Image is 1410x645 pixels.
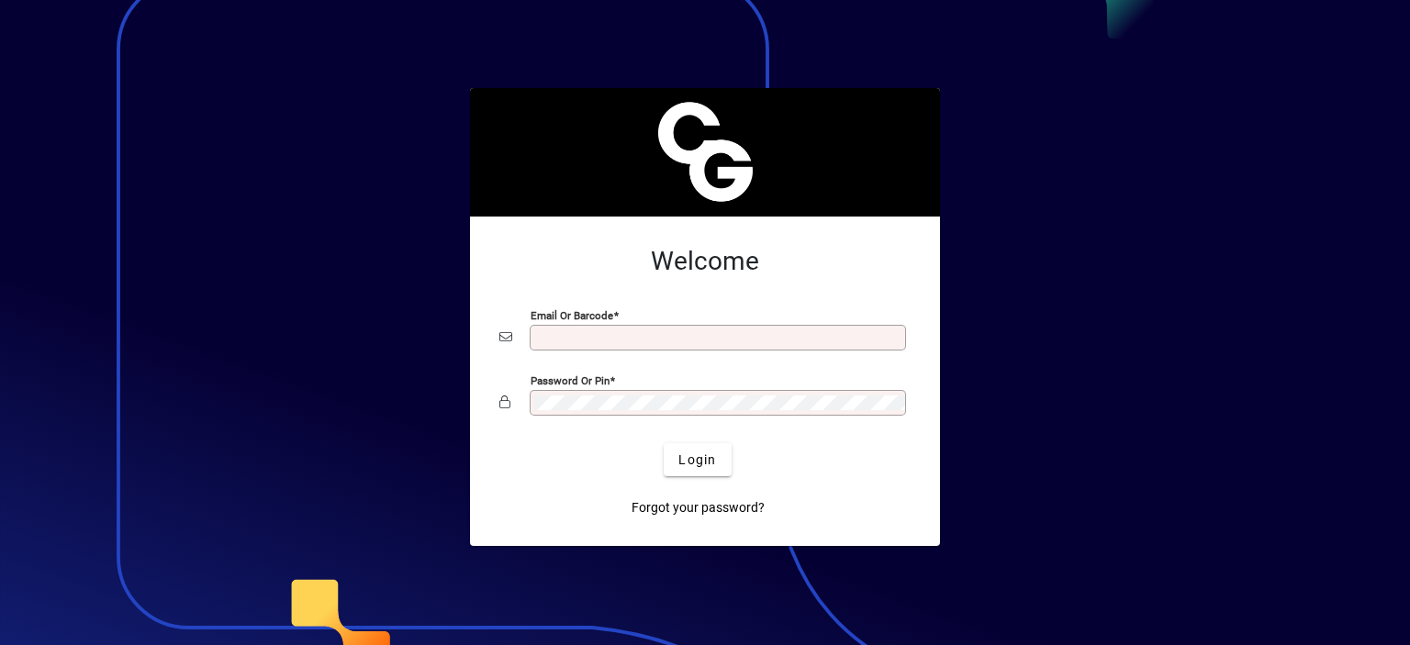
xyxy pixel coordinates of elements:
[632,498,765,517] span: Forgot your password?
[664,443,731,476] button: Login
[624,491,772,524] a: Forgot your password?
[678,450,716,470] span: Login
[499,246,911,277] h2: Welcome
[531,309,613,322] mat-label: Email or Barcode
[531,374,610,387] mat-label: Password or Pin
